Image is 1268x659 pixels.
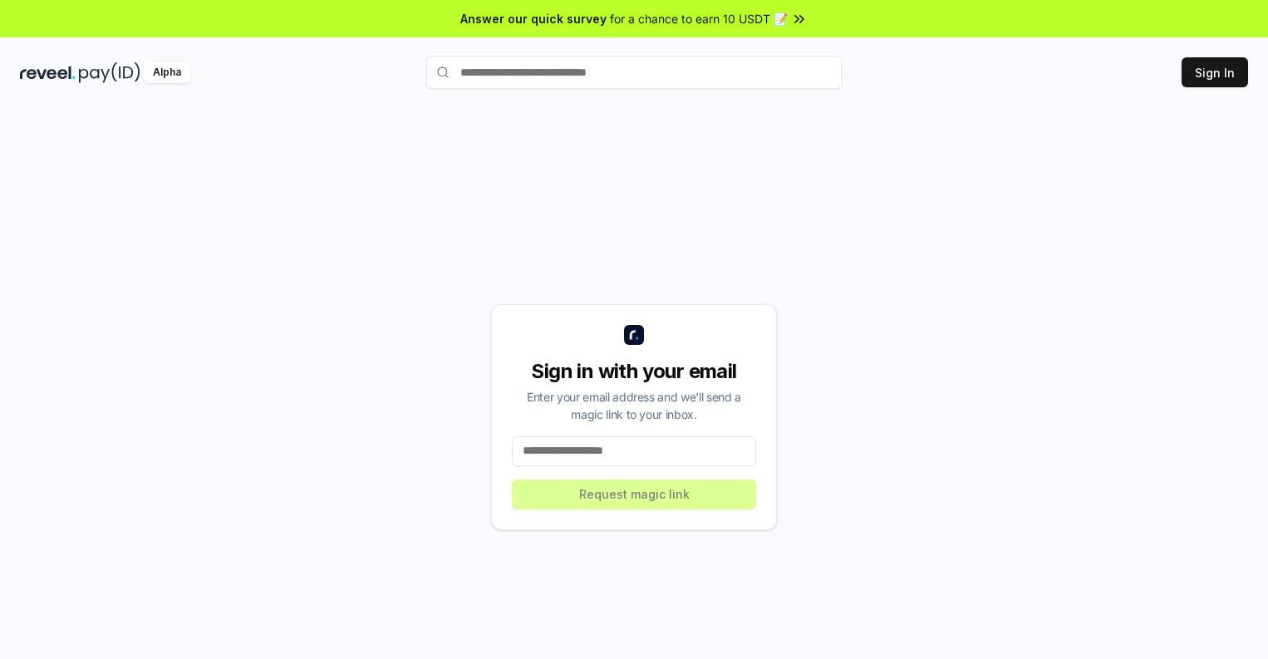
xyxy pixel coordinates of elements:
[624,325,644,345] img: logo_small
[1182,57,1248,87] button: Sign In
[610,10,788,27] span: for a chance to earn 10 USDT 📝
[144,62,190,83] div: Alpha
[20,62,76,83] img: reveel_dark
[460,10,607,27] span: Answer our quick survey
[512,388,756,423] div: Enter your email address and we’ll send a magic link to your inbox.
[79,62,140,83] img: pay_id
[512,358,756,385] div: Sign in with your email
